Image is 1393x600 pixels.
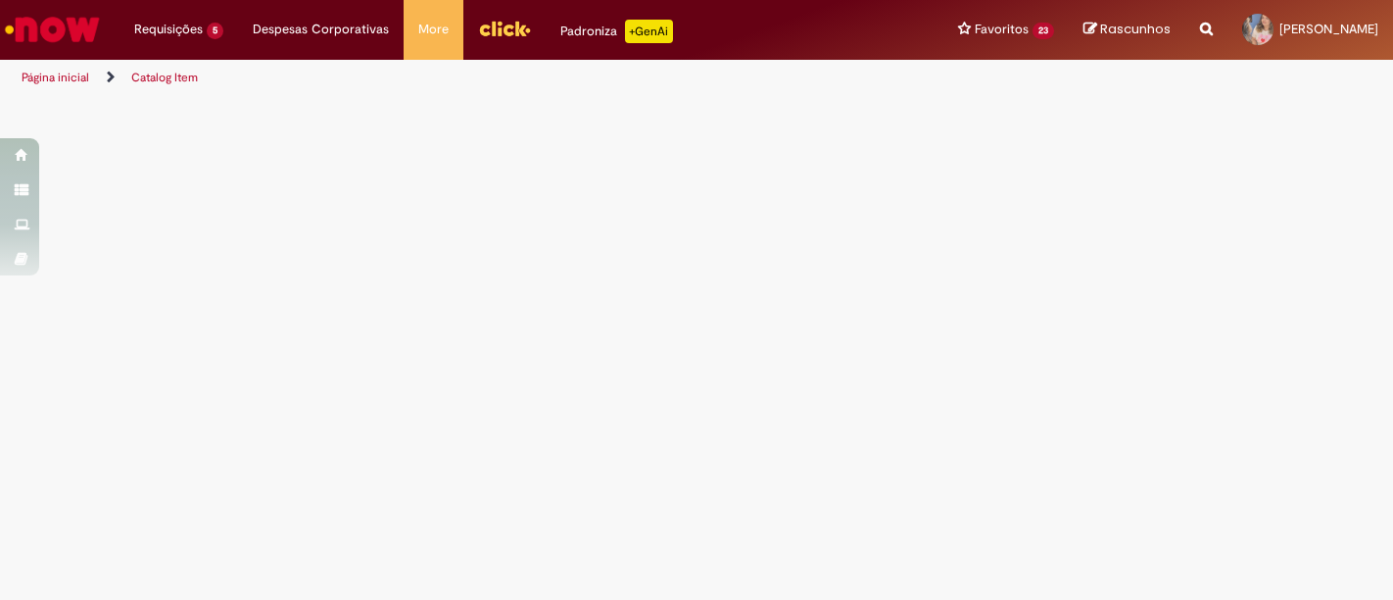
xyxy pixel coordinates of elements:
[975,20,1029,39] span: Favoritos
[478,14,531,43] img: click_logo_yellow_360x200.png
[625,20,673,43] p: +GenAi
[560,20,673,43] div: Padroniza
[207,23,223,39] span: 5
[15,60,914,96] ul: Trilhas de página
[22,70,89,85] a: Página inicial
[1100,20,1171,38] span: Rascunhos
[1083,21,1171,39] a: Rascunhos
[253,20,389,39] span: Despesas Corporativas
[134,20,203,39] span: Requisições
[418,20,449,39] span: More
[131,70,198,85] a: Catalog Item
[2,10,103,49] img: ServiceNow
[1279,21,1378,37] span: [PERSON_NAME]
[1033,23,1054,39] span: 23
